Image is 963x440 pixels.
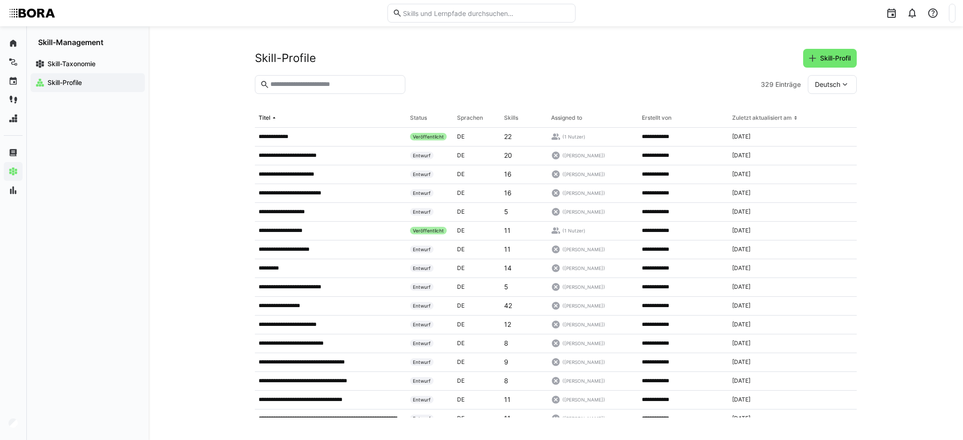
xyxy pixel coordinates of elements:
span: [DATE] [732,358,750,366]
span: ([PERSON_NAME]) [562,415,605,422]
p: 11 [504,395,511,404]
span: Veröffentlicht [410,133,447,140]
p: 5 [504,207,508,216]
span: ([PERSON_NAME]) [562,246,605,253]
span: Entwurf [410,264,434,272]
span: ([PERSON_NAME]) [562,359,605,365]
span: [DATE] [732,264,750,272]
span: ([PERSON_NAME]) [562,171,605,178]
span: [DATE] [732,208,750,216]
span: Entwurf [410,283,434,291]
span: Entwurf [410,396,434,403]
span: Deutsch [815,80,840,89]
span: ([PERSON_NAME]) [562,152,605,159]
span: 329 [761,80,774,89]
span: ([PERSON_NAME]) [562,396,605,403]
span: de [457,264,465,271]
p: 16 [504,188,512,198]
span: Entwurf [410,340,434,347]
span: (1 Nutzer) [562,133,585,140]
span: de [457,227,465,234]
span: Entwurf [410,415,434,422]
span: Entwurf [410,246,434,253]
span: Einträge [775,80,801,89]
span: ([PERSON_NAME]) [562,321,605,328]
span: [DATE] [732,133,750,140]
span: Entwurf [410,170,434,178]
p: 11 [504,245,511,254]
span: de [457,246,465,253]
span: [DATE] [732,396,750,403]
span: de [457,415,465,422]
span: de [457,302,465,309]
span: de [457,358,465,365]
span: de [457,377,465,384]
span: Entwurf [410,302,434,309]
span: ([PERSON_NAME]) [562,190,605,196]
p: 12 [504,320,511,329]
p: 20 [504,151,512,160]
span: [DATE] [732,377,750,385]
span: de [457,152,465,159]
p: 16 [504,170,512,179]
span: Veröffentlicht [410,227,447,234]
span: [DATE] [732,227,750,234]
button: Skill-Profil [803,49,857,68]
span: de [457,340,465,347]
span: Entwurf [410,321,434,328]
span: [DATE] [732,152,750,159]
span: [DATE] [732,170,750,178]
div: Status [410,114,427,122]
p: 14 [504,263,512,273]
span: [DATE] [732,321,750,328]
span: ([PERSON_NAME]) [562,265,605,271]
span: ([PERSON_NAME]) [562,284,605,290]
span: ([PERSON_NAME]) [562,378,605,384]
span: Entwurf [410,152,434,159]
p: 5 [504,282,508,292]
span: (1 Nutzer) [562,227,585,234]
span: ([PERSON_NAME]) [562,208,605,215]
input: Skills und Lernpfade durchsuchen… [402,9,570,17]
span: de [457,283,465,290]
span: Entwurf [410,377,434,385]
span: [DATE] [732,246,750,253]
span: Entwurf [410,208,434,216]
span: Entwurf [410,358,434,366]
span: [DATE] [732,302,750,309]
span: Skill-Profil [819,54,852,63]
div: Erstellt von [642,114,671,122]
div: Titel [259,114,270,122]
span: ([PERSON_NAME]) [562,302,605,309]
p: 42 [504,301,512,310]
span: [DATE] [732,283,750,291]
span: de [457,170,465,178]
div: Zuletzt aktualisiert am [732,114,792,122]
span: [DATE] [732,189,750,197]
p: 11 [504,226,511,235]
span: ([PERSON_NAME]) [562,340,605,347]
h2: Skill-Profile [255,51,316,65]
span: de [457,133,465,140]
span: Entwurf [410,189,434,197]
div: Sprachen [457,114,483,122]
p: 9 [504,357,508,367]
span: [DATE] [732,340,750,347]
p: 22 [504,132,512,141]
span: de [457,396,465,403]
p: 8 [504,339,508,348]
span: de [457,208,465,215]
p: 8 [504,376,508,386]
span: de [457,189,465,196]
span: [DATE] [732,415,750,422]
div: Skills [504,114,518,122]
div: Assigned to [551,114,582,122]
p: 11 [504,414,511,423]
span: de [457,321,465,328]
